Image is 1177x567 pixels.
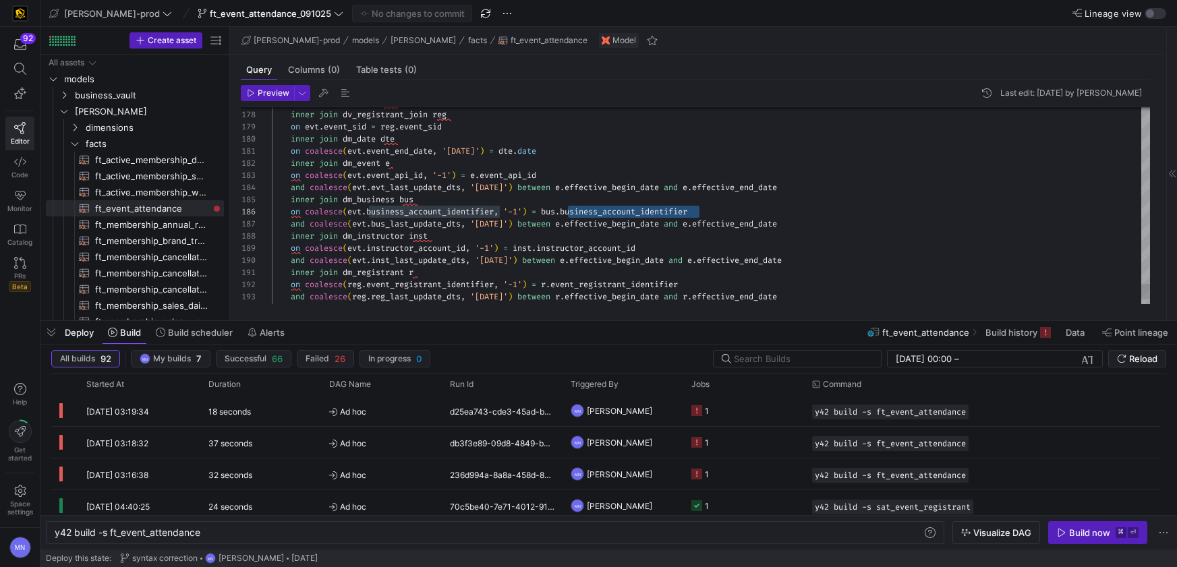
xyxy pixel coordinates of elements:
[343,146,347,156] span: (
[511,36,587,45] span: ft_event_attendance
[371,255,465,266] span: inst_last_update_dts
[489,146,494,156] span: =
[130,32,202,49] button: Create asset
[522,206,527,217] span: )
[347,206,362,217] span: evt
[14,272,26,280] span: PRs
[75,88,222,103] span: business_vault
[513,146,517,156] span: .
[668,255,683,266] span: and
[5,533,34,562] button: MN
[362,146,366,156] span: .
[380,133,395,144] span: dte
[442,490,563,521] div: 70c5be40-7e71-4012-9134-6bab66967c92
[241,121,256,133] div: 179
[5,377,34,412] button: Help
[46,314,224,330] a: ft_membership_sales_weekly_forecast​​​​​​​​​​
[46,249,224,265] div: Press SPACE to select this row.
[60,354,95,363] span: All builds
[241,278,256,291] div: 192
[46,119,224,136] div: Press SPACE to select this row.
[216,350,291,367] button: Successful66
[291,218,305,229] span: and
[461,170,465,181] span: =
[602,36,610,44] img: undefined
[319,121,324,132] span: .
[254,36,340,45] span: [PERSON_NAME]-prod
[306,354,329,363] span: Failed
[442,427,563,458] div: db3f3e89-09d8-4849-b4d4-210029afe19b
[399,194,413,205] span: bus
[101,353,111,364] span: 92
[1096,321,1174,344] button: Point lineage
[95,185,208,200] span: ft_active_membership_weekly_forecast​​​​​​​​​​
[95,217,208,233] span: ft_membership_annual_retention​​​​​​​​​​
[555,218,560,229] span: e
[258,88,289,98] span: Preview
[241,85,294,101] button: Preview
[95,282,208,297] span: ft_membership_cancellations​​​​​​​​​​
[46,152,224,168] a: ft_active_membership_daily_forecast​​​​​​​​​​
[532,279,536,290] span: =
[291,121,300,132] span: on
[310,218,347,229] span: coalesce
[683,218,687,229] span: e
[241,145,256,157] div: 181
[343,243,347,253] span: (
[46,184,224,200] a: ft_active_membership_weekly_forecast​​​​​​​​​​
[46,216,224,233] a: ft_membership_annual_retention​​​​​​​​​​
[560,182,565,193] span: .
[495,32,591,49] button: ft_event_attendance
[305,121,319,132] span: evt
[46,168,224,184] a: ft_active_membership_snapshot​​​​​​​​​​
[241,266,256,278] div: 191
[409,231,428,241] span: inst
[395,121,399,132] span: .
[5,251,34,297] a: PRsBeta
[343,158,380,169] span: dm_event
[9,537,31,558] div: MN
[205,553,216,564] div: MN
[324,121,366,132] span: event_sid
[241,206,256,218] div: 186
[5,2,34,25] a: https://storage.googleapis.com/y42-prod-data-exchange/images/uAsz27BndGEK0hZWDFeOjoxA7jCwgK9jE472...
[366,243,465,253] span: instructor_account_id
[335,353,345,364] span: 26
[241,109,256,121] div: 178
[494,206,498,217] span: ,
[291,255,305,266] span: and
[973,527,1031,538] span: Visualize DAG
[494,243,498,253] span: )
[288,65,340,74] span: Columns
[391,36,456,45] span: [PERSON_NAME]
[5,415,34,467] button: Getstarted
[522,279,527,290] span: )
[513,243,532,253] span: inst
[442,146,480,156] span: '[DATE]'
[319,267,338,278] span: join
[241,157,256,169] div: 182
[319,158,338,169] span: join
[305,146,343,156] span: coalesce
[297,350,354,367] button: Failed26
[20,33,36,44] div: 92
[362,206,366,217] span: .
[291,158,314,169] span: inner
[75,104,222,119] span: [PERSON_NAME]
[399,121,442,132] span: event_sid
[560,218,565,229] span: .
[409,267,413,278] span: r
[95,169,208,184] span: ft_active_membership_snapshot​​​​​​​​​​
[291,194,314,205] span: inner
[46,249,224,265] a: ft_membership_cancellations_daily_forecast​​​​​​​​​​
[366,255,371,266] span: .
[565,218,659,229] span: effective_begin_date
[371,218,461,229] span: bus_last_update_dts
[517,146,536,156] span: date
[291,243,300,253] span: on
[387,32,459,49] button: [PERSON_NAME]
[385,158,390,169] span: e
[64,8,160,19] span: [PERSON_NAME]-prod
[692,218,777,229] span: effective_end_date
[347,182,352,193] span: (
